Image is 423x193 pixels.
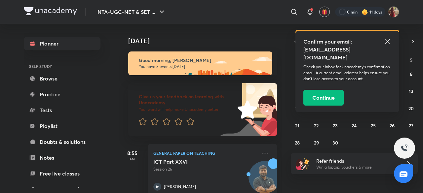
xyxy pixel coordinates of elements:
img: Srishti Sharma [388,6,399,17]
p: Your word will help make Unacademy better [139,107,235,112]
button: September 7, 2025 [292,86,303,96]
h6: Refer friends [316,157,398,164]
abbr: September 26, 2025 [390,122,395,129]
button: September 6, 2025 [406,69,416,79]
button: September 22, 2025 [311,120,322,131]
button: September 21, 2025 [292,120,303,131]
abbr: September 22, 2025 [314,122,319,129]
p: You have 5 events [DATE] [139,64,266,69]
abbr: September 14, 2025 [295,105,300,112]
button: September 25, 2025 [368,120,378,131]
button: September 13, 2025 [406,86,416,96]
abbr: September 23, 2025 [333,122,338,129]
button: Continue [303,90,344,106]
h6: Give us your feedback on learning with Unacademy [139,94,235,106]
a: Browse [24,72,100,85]
h5: Confirm your email: [303,38,391,46]
abbr: Saturday [410,57,412,63]
a: Doubts & solutions [24,135,100,148]
p: General Paper on Teaching [153,149,257,157]
abbr: September 29, 2025 [314,140,319,146]
button: September 23, 2025 [330,120,341,131]
button: September 20, 2025 [406,103,416,113]
a: Planner [24,37,100,50]
p: Check your inbox for Unacademy’s confirmation email. A current email address helps ensure you don... [303,64,391,82]
button: NTA-UGC-NET & SET ... [94,5,170,18]
h4: [DATE] [128,37,284,45]
a: Playlist [24,119,100,133]
abbr: September 24, 2025 [352,122,357,129]
abbr: September 21, 2025 [295,122,299,129]
p: AM [119,157,145,161]
img: streak [362,9,368,15]
button: September 14, 2025 [292,103,303,113]
a: Practice [24,88,100,101]
a: Company Logo [24,7,77,17]
abbr: September 28, 2025 [295,140,300,146]
p: [PERSON_NAME] [164,184,196,190]
h5: 8:55 [119,149,145,157]
button: September 26, 2025 [387,120,398,131]
abbr: September 25, 2025 [371,122,376,129]
abbr: September 20, 2025 [408,105,414,112]
a: Notes [24,151,100,164]
img: referral [296,157,309,170]
h6: Good morning, [PERSON_NAME] [139,57,266,63]
img: ttu [401,144,408,152]
a: Tests [24,104,100,117]
img: morning [128,51,272,75]
button: September 29, 2025 [311,137,322,148]
abbr: September 27, 2025 [409,122,413,129]
h5: [EMAIL_ADDRESS][DOMAIN_NAME] [303,46,391,61]
p: Session 26 [153,166,257,172]
abbr: September 6, 2025 [410,71,412,77]
p: Win a laptop, vouchers & more [316,164,398,170]
button: avatar [319,7,330,17]
img: Company Logo [24,7,77,15]
abbr: September 30, 2025 [332,140,338,146]
a: Free live classes [24,167,100,180]
button: September 28, 2025 [292,137,303,148]
button: September 24, 2025 [349,120,360,131]
img: feedback_image [215,83,277,136]
button: September 27, 2025 [406,120,416,131]
button: September 30, 2025 [330,137,341,148]
abbr: September 13, 2025 [409,88,413,94]
h5: ICT Part XXVI [153,158,236,165]
img: avatar [322,9,327,15]
h6: SELF STUDY [24,61,100,72]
